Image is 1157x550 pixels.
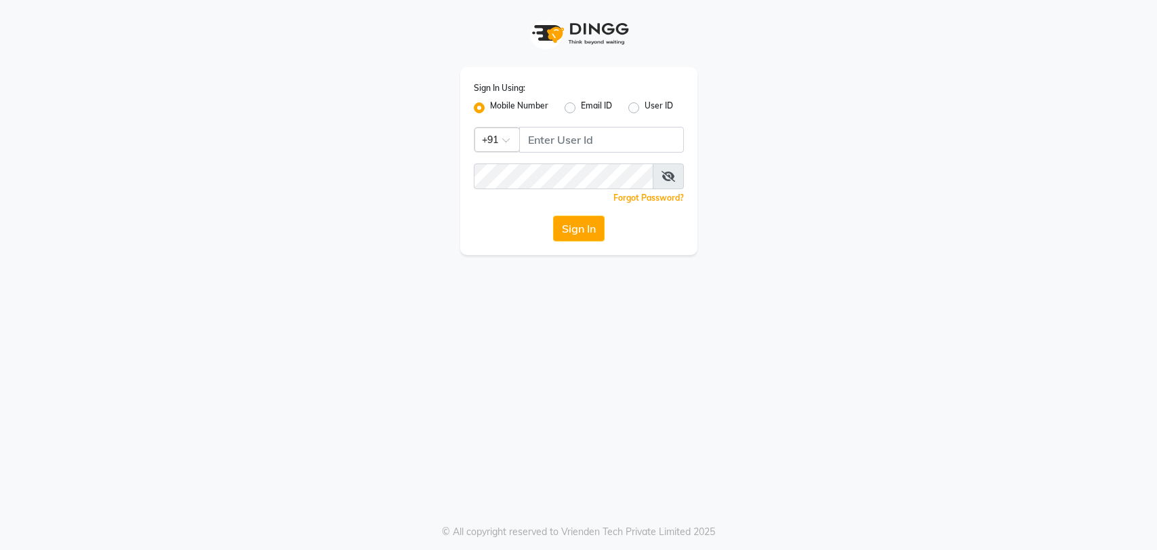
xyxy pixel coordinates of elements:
[474,82,525,94] label: Sign In Using:
[490,100,548,116] label: Mobile Number
[525,14,633,54] img: logo1.svg
[474,163,653,189] input: Username
[519,127,684,153] input: Username
[553,216,605,241] button: Sign In
[581,100,612,116] label: Email ID
[645,100,673,116] label: User ID
[613,193,684,203] a: Forgot Password?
